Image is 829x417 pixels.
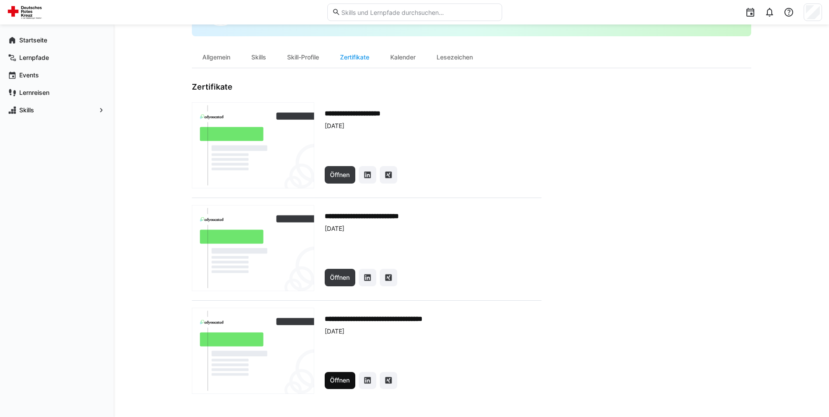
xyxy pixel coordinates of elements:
[380,47,426,68] div: Kalender
[325,166,356,184] button: Öffnen
[192,47,241,68] div: Allgemein
[340,8,497,16] input: Skills und Lernpfade durchsuchen…
[325,327,541,336] div: [DATE]
[359,269,376,286] button: Share on LinkedIn
[380,269,397,286] button: Share on Xing
[325,269,356,286] button: Öffnen
[329,376,351,385] span: Öffnen
[330,47,380,68] div: Zertifikate
[325,122,541,130] div: [DATE]
[329,273,351,282] span: Öffnen
[380,372,397,389] button: Share on Xing
[380,166,397,184] button: Share on Xing
[359,372,376,389] button: Share on LinkedIn
[192,82,541,92] h3: Zertifikate
[277,47,330,68] div: Skill-Profile
[359,166,376,184] button: Share on LinkedIn
[426,47,483,68] div: Lesezeichen
[241,47,277,68] div: Skills
[325,224,541,233] div: [DATE]
[329,170,351,179] span: Öffnen
[325,372,356,389] button: Öffnen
